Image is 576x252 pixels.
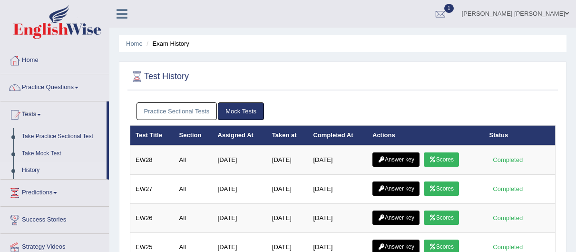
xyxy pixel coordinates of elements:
a: Answer key [372,181,420,196]
a: Predictions [0,180,109,203]
a: Home [126,40,143,47]
th: Status [484,125,556,145]
td: [DATE] [308,175,367,204]
td: [DATE] [267,175,308,204]
th: Test Title [130,125,174,145]
th: Actions [367,125,484,145]
td: All [174,175,213,204]
a: Home [0,47,109,71]
a: Take Practice Sectional Test [18,128,107,145]
td: [DATE] [267,204,308,233]
td: EW27 [130,175,174,204]
a: Scores [424,181,459,196]
th: Taken at [267,125,308,145]
h2: Test History [130,70,189,84]
td: [DATE] [308,145,367,175]
td: [DATE] [267,145,308,175]
th: Completed At [308,125,367,145]
td: [DATE] [308,204,367,233]
td: All [174,145,213,175]
div: Completed [489,213,527,223]
a: Answer key [372,152,420,167]
a: Take Mock Test [18,145,107,162]
td: EW28 [130,145,174,175]
a: Practice Sectional Tests [137,102,217,120]
a: Scores [424,211,459,225]
span: 1 [444,4,454,13]
a: Scores [424,152,459,167]
th: Section [174,125,213,145]
td: [DATE] [213,175,267,204]
a: Tests [0,101,107,125]
a: Answer key [372,211,420,225]
a: History [18,162,107,179]
div: Completed [489,184,527,194]
td: [DATE] [213,145,267,175]
td: EW26 [130,204,174,233]
a: Mock Tests [218,102,264,120]
td: All [174,204,213,233]
div: Completed [489,155,527,165]
th: Assigned At [213,125,267,145]
a: Practice Questions [0,74,109,98]
td: [DATE] [213,204,267,233]
a: Success Stories [0,207,109,231]
li: Exam History [144,39,189,48]
div: Completed [489,242,527,252]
